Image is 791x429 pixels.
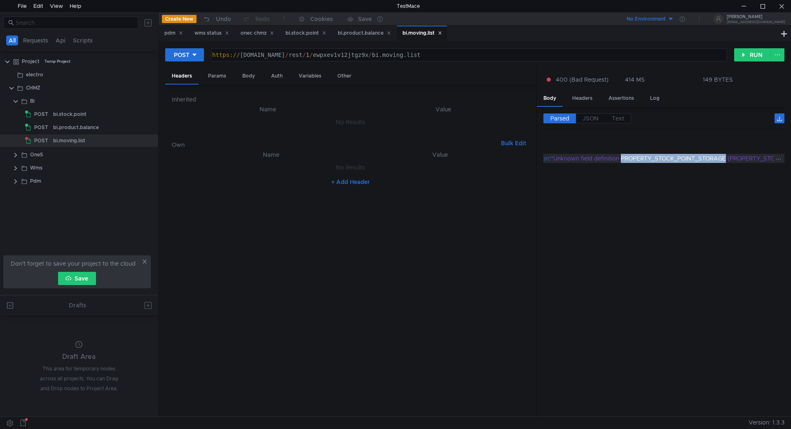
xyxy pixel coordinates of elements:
[70,35,95,45] button: Scripts
[34,134,48,147] span: POST
[172,140,498,150] h6: Own
[357,150,523,160] th: Value
[286,29,326,38] div: bi.stock.point
[201,68,233,84] div: Params
[216,14,231,24] div: Undo
[53,134,85,147] div: bi.moving.list
[30,95,35,107] div: Bi
[172,94,529,104] h6: Inherited
[237,13,276,25] button: Redo
[34,108,48,120] span: POST
[30,148,43,161] div: OneS
[703,76,733,83] div: 149 BYTES
[602,91,641,106] div: Assertions
[53,35,68,45] button: Api
[310,14,333,24] div: Cookies
[185,150,357,160] th: Name
[178,104,357,114] th: Name
[26,82,40,94] div: CHMZ
[255,14,270,24] div: Redo
[34,121,48,134] span: POST
[612,115,624,122] span: Text
[727,15,785,19] div: [PERSON_NAME]
[749,417,784,429] span: Version: 1.3.3
[165,48,204,61] button: POST
[498,138,529,148] button: Bulk Edit
[16,18,133,27] input: Search...
[174,50,190,59] div: POST
[165,68,199,85] div: Headers
[338,29,391,38] div: bi.product.balance
[292,68,328,84] div: Variables
[164,29,183,38] div: pdm
[566,91,599,106] div: Headers
[21,35,51,45] button: Requests
[11,259,136,269] span: Don't forget to save your project to the cloud
[241,29,274,38] div: onec chmz
[583,115,599,122] span: JSON
[6,35,18,45] button: All
[264,68,289,84] div: Auth
[53,121,99,134] div: bi.product.balance
[53,108,87,120] div: bi.stock.point
[194,29,229,38] div: wms status
[357,104,529,114] th: Value
[44,55,70,68] div: Temp Project
[26,68,43,81] div: electro
[197,13,237,25] button: Undo
[236,68,262,84] div: Body
[336,118,365,126] nz-embed-empty: No Results
[627,15,666,23] div: No Environment
[162,15,197,23] button: Create New
[58,272,96,285] button: Save
[644,91,666,106] div: Log
[550,115,569,122] span: Parsed
[30,162,42,174] div: Wms
[727,21,785,24] div: [EMAIL_ADDRESS][DOMAIN_NAME]
[617,12,674,26] button: No Environment
[537,91,563,107] div: Body
[336,164,365,171] nz-embed-empty: No Results
[22,55,40,68] div: Project
[734,48,771,61] button: RUN
[328,177,373,187] button: + Add Header
[556,75,608,84] span: 400 (Bad Request)
[69,300,86,310] div: Drafts
[30,175,41,187] div: Pdm
[331,68,358,84] div: Other
[358,16,372,22] div: Save
[403,29,442,38] div: bi.moving.list
[625,76,645,83] div: 414 MS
